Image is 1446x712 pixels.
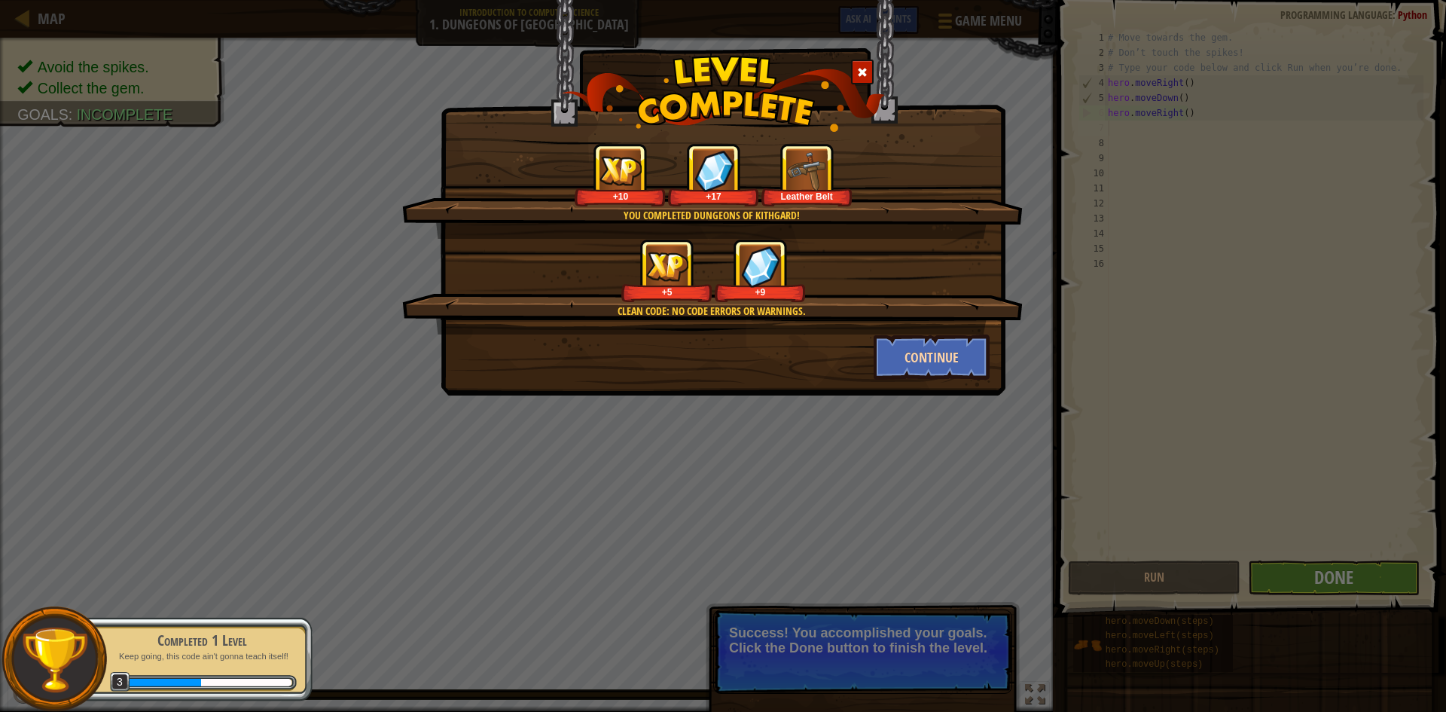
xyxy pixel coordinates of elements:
img: reward_icon_gems.png [741,246,780,287]
img: reward_icon_xp.png [646,252,688,281]
div: Leather Belt [764,191,850,202]
img: reward_icon_gems.png [694,150,734,191]
img: reward_icon_xp.png [599,156,642,185]
button: Continue [874,335,990,380]
div: You completed Dungeons of Kithgard! [474,208,949,223]
div: +17 [671,191,756,202]
span: 3 [110,672,130,692]
img: portrait.png [786,150,828,191]
p: Keep going, this code ain't gonna teach itself! [107,651,297,662]
img: level_complete.png [562,56,885,132]
div: Completed 1 Level [107,630,297,651]
div: Clean code: no code errors or warnings. [474,304,949,319]
img: trophy.png [20,625,89,694]
div: +5 [624,286,709,298]
div: +10 [578,191,663,202]
div: +9 [718,286,803,298]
